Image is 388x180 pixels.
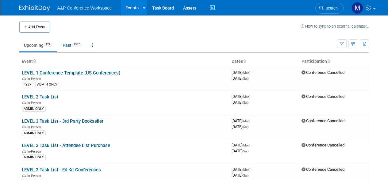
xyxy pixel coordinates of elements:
[19,39,57,51] a: Upcoming124
[22,125,26,128] img: In-Person Event
[27,174,43,178] span: In-Person
[22,118,103,124] a: LEVEL 3 Task List - 3rd Party Bookseller
[22,154,46,160] div: ADMIN ONLY
[22,174,26,177] img: In-Person Event
[22,143,110,148] a: LEVEL 3 Task List - Attendee List Purchase
[232,70,252,75] span: [DATE]
[302,143,344,147] span: Conference Cancelled
[72,42,82,47] span: 1387
[19,22,50,33] button: Add Event
[22,101,26,104] img: In-Person Event
[22,77,26,80] img: In-Person Event
[242,119,250,123] span: (Mon)
[232,100,248,105] span: [DATE]
[27,125,43,129] span: In-Person
[232,167,252,172] span: [DATE]
[22,82,33,87] div: FY27
[242,150,248,153] span: (Sat)
[302,167,344,172] span: Conference Cancelled
[324,6,338,10] span: Search
[232,173,248,178] span: [DATE]
[251,167,252,172] span: -
[22,70,120,76] a: LEVEL 1 Conference Template (US Conferences)
[27,101,43,105] span: In-Person
[232,124,248,129] span: [DATE]
[22,150,26,153] img: In-Person Event
[44,42,52,47] span: 124
[299,56,369,67] th: Participation
[251,94,252,99] span: -
[58,39,86,51] a: Past1387
[242,125,248,129] span: (Sat)
[229,56,299,67] th: Dates
[251,118,252,123] span: -
[19,56,229,67] th: Event
[22,94,58,100] a: LEVEL 2 Task List
[242,71,250,74] span: (Mon)
[22,167,101,173] a: LEVEL 3 Task List - Ed Kit Conferences
[302,94,344,99] span: Conference Cancelled
[232,118,252,123] span: [DATE]
[327,59,330,64] a: Sort by Participation Type
[35,82,59,87] div: ADMIN ONLY
[242,174,248,177] span: (Sat)
[57,6,112,10] span: A&P Conference Workspace
[242,77,248,80] span: (Sat)
[19,5,50,11] img: ExhibitDay
[232,149,248,153] span: [DATE]
[302,118,344,123] span: Conference Cancelled
[242,168,250,171] span: (Mon)
[243,59,246,64] a: Sort by Start Date
[22,130,46,136] div: ADMIN ONLY
[352,2,363,14] img: Mark Strong
[242,101,248,104] span: (Sat)
[232,94,252,99] span: [DATE]
[22,106,46,112] div: ADMIN ONLY
[302,70,344,75] span: Conference Cancelled
[242,95,250,98] span: (Mon)
[232,143,252,147] span: [DATE]
[242,144,250,147] span: (Mon)
[232,76,248,81] span: [DATE]
[27,150,43,154] span: In-Person
[251,143,252,147] span: -
[251,70,252,75] span: -
[33,59,36,64] a: Sort by Event Name
[301,24,369,29] a: How to sync to an external calendar...
[27,77,43,81] span: In-Person
[315,3,344,14] a: Search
